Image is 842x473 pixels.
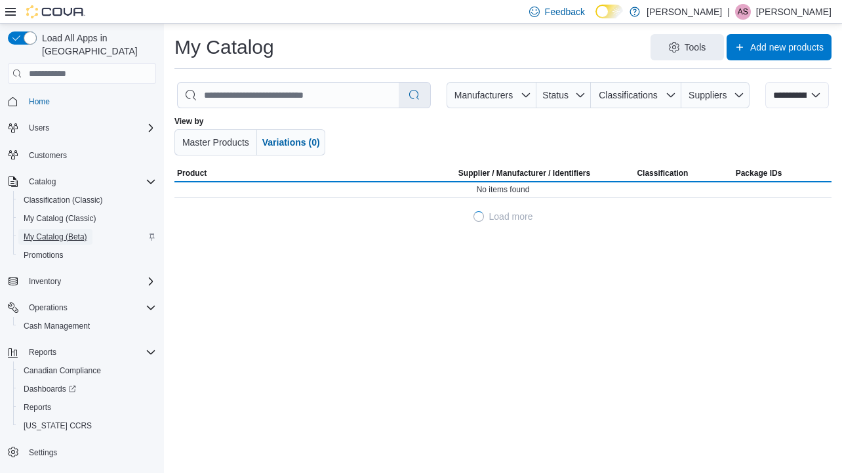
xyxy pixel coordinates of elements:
span: Supplier / Manufacturer / Identifiers [440,168,590,178]
button: Inventory [24,274,66,289]
span: My Catalog (Beta) [24,232,87,242]
span: No items found [477,184,530,195]
span: Promotions [24,250,64,260]
span: Package IDs [736,168,782,178]
span: Product [177,168,207,178]
a: Settings [24,445,62,461]
span: Cash Management [18,318,156,334]
span: Cash Management [24,321,90,331]
span: Classifications [599,90,657,100]
a: Dashboards [18,381,81,397]
a: Home [24,94,55,110]
span: Inventory [29,276,61,287]
span: Variations (0) [262,137,320,148]
button: Status [536,82,591,108]
span: [US_STATE] CCRS [24,421,92,431]
span: Reports [29,347,56,358]
span: Reports [18,400,156,415]
button: Promotions [13,246,161,264]
span: Settings [29,447,57,458]
button: My Catalog (Classic) [13,209,161,228]
a: Reports [18,400,56,415]
a: Cash Management [18,318,95,334]
span: Operations [29,302,68,313]
span: Users [24,120,156,136]
span: Operations [24,300,156,316]
a: Classification (Classic) [18,192,108,208]
span: My Catalog (Classic) [24,213,96,224]
div: Supplier / Manufacturer / Identifiers [458,168,590,178]
button: Canadian Compliance [13,361,161,380]
button: Users [24,120,54,136]
button: Operations [24,300,73,316]
button: Home [3,92,161,111]
div: Andy Shivkumar [735,4,751,20]
span: Loading [473,211,484,222]
button: Classification (Classic) [13,191,161,209]
p: | [727,4,730,20]
span: Customers [24,146,156,163]
span: Promotions [18,247,156,263]
span: Catalog [24,174,156,190]
span: Dashboards [18,381,156,397]
span: Settings [24,444,156,461]
button: Add new products [727,34,832,60]
a: My Catalog (Classic) [18,211,102,226]
span: Suppliers [689,90,727,100]
a: [US_STATE] CCRS [18,418,97,434]
span: Catalog [29,176,56,187]
a: Promotions [18,247,69,263]
span: Reports [24,402,51,413]
span: Classification (Classic) [18,192,156,208]
button: [US_STATE] CCRS [13,417,161,435]
span: Home [24,93,156,110]
h1: My Catalog [174,34,274,60]
button: Cash Management [13,317,161,335]
button: Users [3,119,161,137]
label: View by [174,116,203,127]
span: Reports [24,344,156,360]
span: Status [542,90,569,100]
span: My Catalog (Classic) [18,211,156,226]
button: Manufacturers [447,82,536,108]
p: [PERSON_NAME] [756,4,832,20]
button: Tools [651,34,724,60]
button: Inventory [3,272,161,291]
span: Dashboards [24,384,76,394]
span: Canadian Compliance [24,365,101,376]
button: Classifications [591,82,682,108]
a: My Catalog (Beta) [18,229,92,245]
button: LoadingLoad more [468,203,538,230]
span: Users [29,123,49,133]
span: Washington CCRS [18,418,156,434]
button: Reports [13,398,161,417]
span: Home [29,96,50,107]
button: Operations [3,298,161,317]
span: Classification [637,168,688,178]
button: Master Products [174,129,257,155]
span: Classification (Classic) [24,195,103,205]
span: AS [738,4,748,20]
button: Customers [3,145,161,164]
button: Reports [3,343,161,361]
span: Feedback [545,5,585,18]
button: Settings [3,443,161,462]
span: Tools [685,41,706,54]
button: My Catalog (Beta) [13,228,161,246]
button: Reports [24,344,62,360]
span: Add new products [750,41,824,54]
button: Catalog [3,173,161,191]
button: Suppliers [681,82,750,108]
span: Master Products [182,137,249,148]
img: Cova [26,5,85,18]
span: My Catalog (Beta) [18,229,156,245]
p: [PERSON_NAME] [647,4,722,20]
input: Dark Mode [595,5,623,18]
a: Dashboards [13,380,161,398]
span: Canadian Compliance [18,363,156,379]
span: Customers [29,150,67,161]
span: Load more [489,210,533,223]
button: Catalog [24,174,61,190]
span: Manufacturers [454,90,513,100]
